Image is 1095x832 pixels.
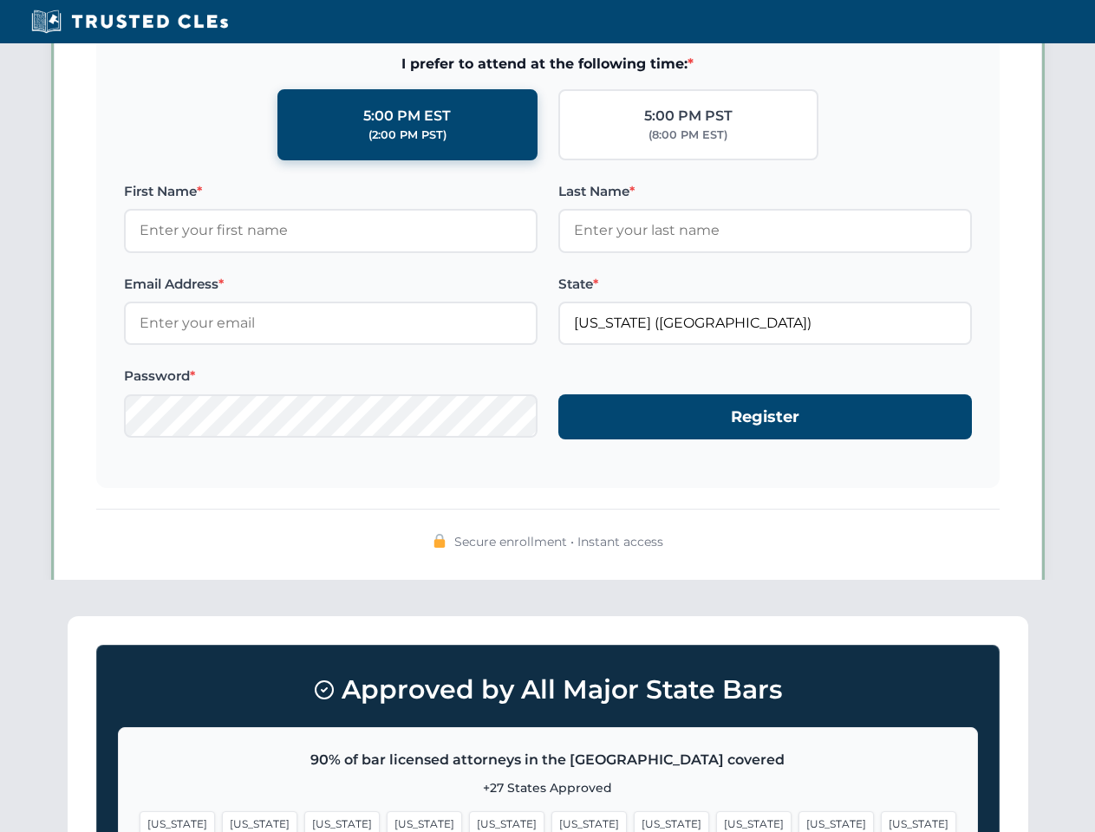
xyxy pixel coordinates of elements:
[124,209,538,252] input: Enter your first name
[558,302,972,345] input: California (CA)
[140,778,956,797] p: +27 States Approved
[124,274,538,295] label: Email Address
[558,209,972,252] input: Enter your last name
[26,9,233,35] img: Trusted CLEs
[124,181,538,202] label: First Name
[124,53,972,75] span: I prefer to attend at the following time:
[558,274,972,295] label: State
[124,302,538,345] input: Enter your email
[558,181,972,202] label: Last Name
[558,394,972,440] button: Register
[140,749,956,771] p: 90% of bar licensed attorneys in the [GEOGRAPHIC_DATA] covered
[433,534,446,548] img: 🔒
[649,127,727,144] div: (8:00 PM EST)
[363,105,451,127] div: 5:00 PM EST
[368,127,446,144] div: (2:00 PM PST)
[118,666,978,713] h3: Approved by All Major State Bars
[454,532,663,551] span: Secure enrollment • Instant access
[644,105,733,127] div: 5:00 PM PST
[124,366,538,387] label: Password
